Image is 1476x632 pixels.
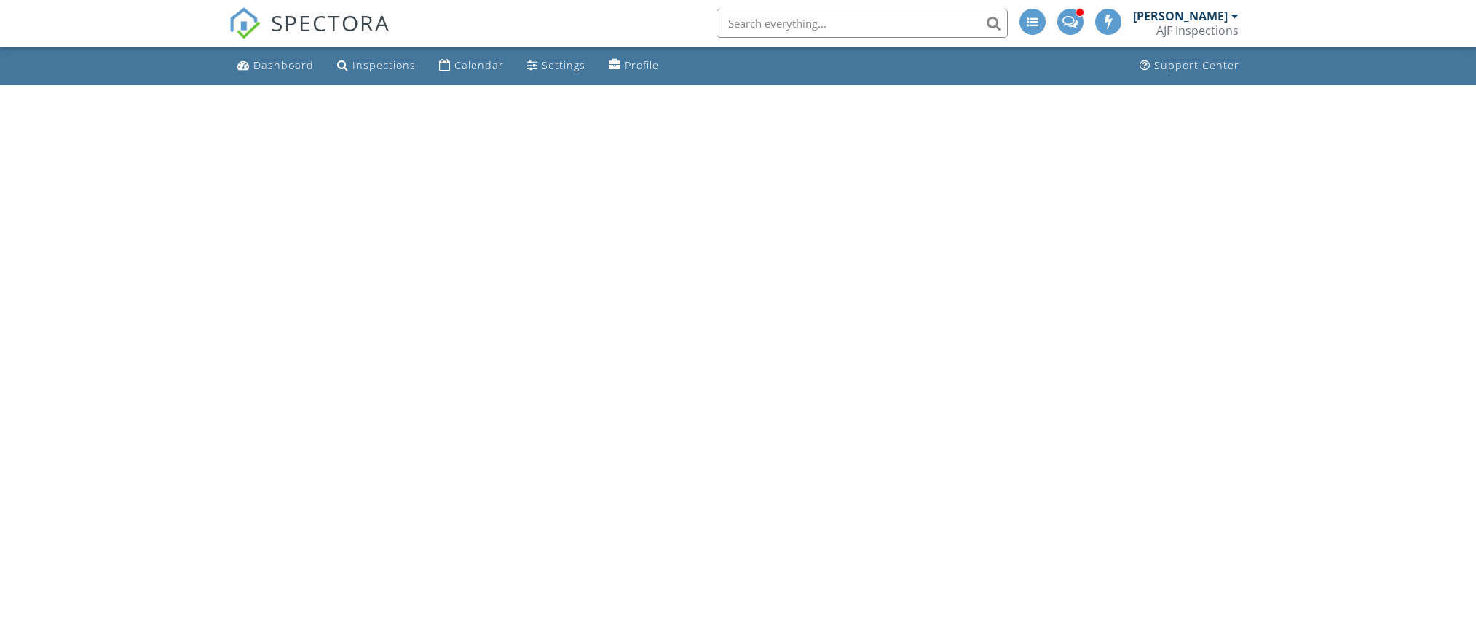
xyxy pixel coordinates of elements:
[603,52,665,79] a: Profile
[521,52,591,79] a: Settings
[1154,58,1239,72] div: Support Center
[454,58,504,72] div: Calendar
[542,58,585,72] div: Settings
[352,58,416,72] div: Inspections
[1133,9,1228,23] div: [PERSON_NAME]
[229,7,261,39] img: The Best Home Inspection Software - Spectora
[271,7,390,38] span: SPECTORA
[253,58,314,72] div: Dashboard
[229,20,390,50] a: SPECTORA
[1156,23,1239,38] div: AJF Inspections
[717,9,1008,38] input: Search everything...
[1134,52,1245,79] a: Support Center
[331,52,422,79] a: Inspections
[625,58,659,72] div: Profile
[232,52,320,79] a: Dashboard
[433,52,510,79] a: Calendar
